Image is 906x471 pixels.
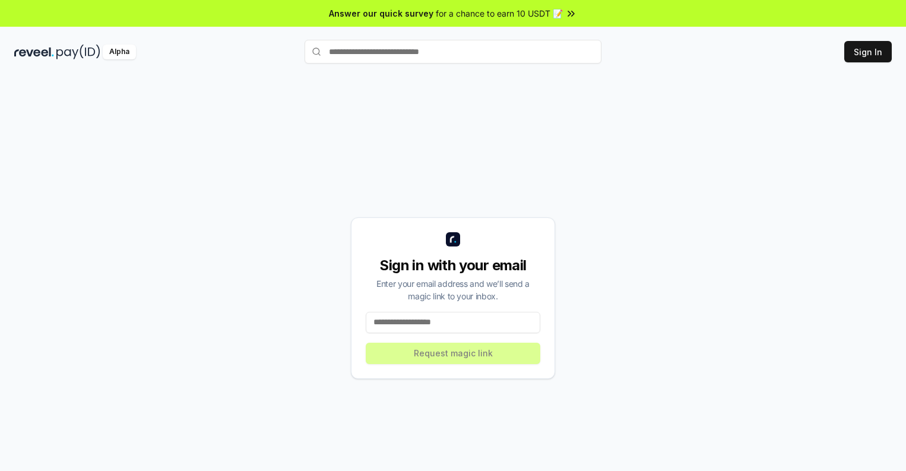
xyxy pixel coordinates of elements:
[103,45,136,59] div: Alpha
[446,232,460,246] img: logo_small
[844,41,892,62] button: Sign In
[56,45,100,59] img: pay_id
[14,45,54,59] img: reveel_dark
[329,7,433,20] span: Answer our quick survey
[436,7,563,20] span: for a chance to earn 10 USDT 📝
[366,277,540,302] div: Enter your email address and we’ll send a magic link to your inbox.
[366,256,540,275] div: Sign in with your email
